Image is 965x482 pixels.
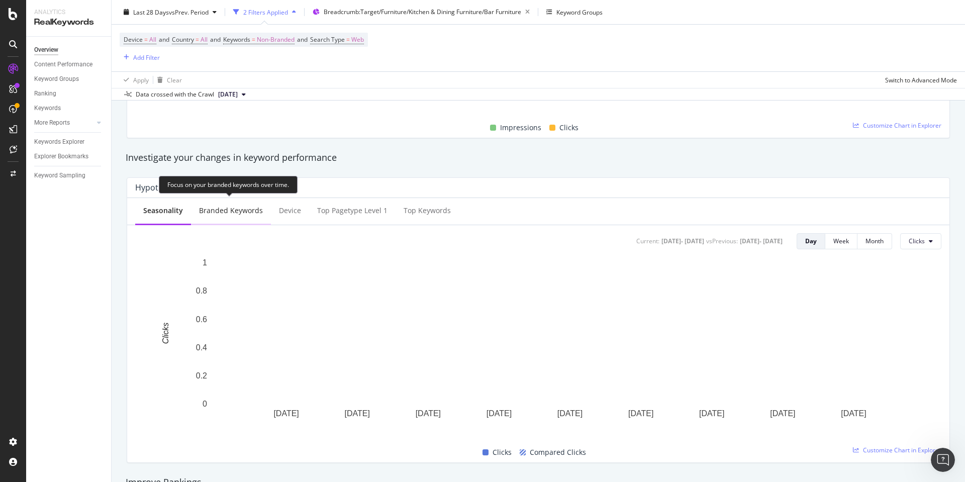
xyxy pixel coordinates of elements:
[120,72,149,88] button: Apply
[556,8,603,16] div: Keyword Groups
[120,4,221,20] button: Last 28 DaysvsPrev. Period
[203,258,207,267] text: 1
[34,74,79,84] div: Keyword Groups
[243,8,288,16] div: 2 Filters Applied
[126,151,951,164] div: Investigate your changes in keyword performance
[557,409,583,417] text: [DATE]
[218,90,238,99] span: 2025 Sep. 15th
[416,409,441,417] text: [DATE]
[159,35,169,44] span: and
[931,448,955,472] iframe: Intercom live chat
[196,315,207,323] text: 0.6
[841,409,866,417] text: [DATE]
[404,206,451,216] div: Top Keywords
[214,88,250,101] button: [DATE]
[149,33,156,47] span: All
[279,206,301,216] div: Device
[863,446,941,454] span: Customize Chart in Explorer
[909,237,925,245] span: Clicks
[34,170,85,181] div: Keyword Sampling
[196,343,207,351] text: 0.4
[196,35,199,44] span: =
[34,88,104,99] a: Ranking
[34,151,88,162] div: Explorer Bookmarks
[487,409,512,417] text: [DATE]
[34,170,104,181] a: Keyword Sampling
[34,88,56,99] div: Ranking
[309,4,534,20] button: Breadcrumb:Target/Furniture/Kitchen & Dining Furniture/Bar Furniture
[199,206,263,216] div: Branded Keywords
[706,237,738,245] div: vs Previous :
[34,137,84,147] div: Keywords Explorer
[124,35,143,44] span: Device
[34,103,61,114] div: Keywords
[559,122,578,134] span: Clicks
[257,33,295,47] span: Non-Branded
[223,35,250,44] span: Keywords
[825,233,857,249] button: Week
[34,59,92,70] div: Content Performance
[34,45,58,55] div: Overview
[135,182,280,192] div: Hypotheses to Investigate - Over Time
[636,237,659,245] div: Current:
[34,17,103,28] div: RealKeywords
[273,409,299,417] text: [DATE]
[153,72,182,88] button: Clear
[740,237,783,245] div: [DATE] - [DATE]
[252,35,255,44] span: =
[196,371,207,380] text: 0.2
[229,4,300,20] button: 2 Filters Applied
[201,33,208,47] span: All
[661,237,704,245] div: [DATE] - [DATE]
[172,35,194,44] span: Country
[143,206,183,216] div: Seasonality
[805,237,817,245] div: Day
[885,75,957,84] div: Switch to Advanced Mode
[346,35,350,44] span: =
[34,151,104,162] a: Explorer Bookmarks
[542,4,607,20] button: Keyword Groups
[853,121,941,130] a: Customize Chart in Explorer
[34,74,104,84] a: Keyword Groups
[500,122,541,134] span: Impressions
[317,206,388,216] div: Top pagetype Level 1
[167,75,182,84] div: Clear
[34,8,103,17] div: Analytics
[210,35,221,44] span: and
[863,121,941,130] span: Customize Chart in Explorer
[196,286,207,295] text: 0.8
[900,233,941,249] button: Clicks
[297,35,308,44] span: and
[133,8,169,16] span: Last 28 Days
[770,409,795,417] text: [DATE]
[310,35,345,44] span: Search Type
[865,237,884,245] div: Month
[34,137,104,147] a: Keywords Explorer
[169,8,209,16] span: vs Prev. Period
[159,176,298,194] div: Focus on your branded keywords over time.
[853,446,941,454] a: Customize Chart in Explorer
[34,103,104,114] a: Keywords
[345,409,370,417] text: [DATE]
[34,59,104,70] a: Content Performance
[133,75,149,84] div: Apply
[136,90,214,99] div: Data crossed with the Crawl
[857,233,892,249] button: Month
[797,233,825,249] button: Day
[628,409,653,417] text: [DATE]
[161,322,170,344] text: Clicks
[881,72,957,88] button: Switch to Advanced Mode
[324,8,521,16] span: Breadcrumb: Target/Furniture/Kitchen & Dining Furniture/Bar Furniture
[144,35,148,44] span: =
[133,53,160,61] div: Add Filter
[351,33,364,47] span: Web
[833,237,849,245] div: Week
[493,446,512,458] span: Clicks
[203,400,207,408] text: 0
[34,118,70,128] div: More Reports
[699,409,724,417] text: [DATE]
[135,257,934,435] svg: A chart.
[34,118,94,128] a: More Reports
[120,51,160,63] button: Add Filter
